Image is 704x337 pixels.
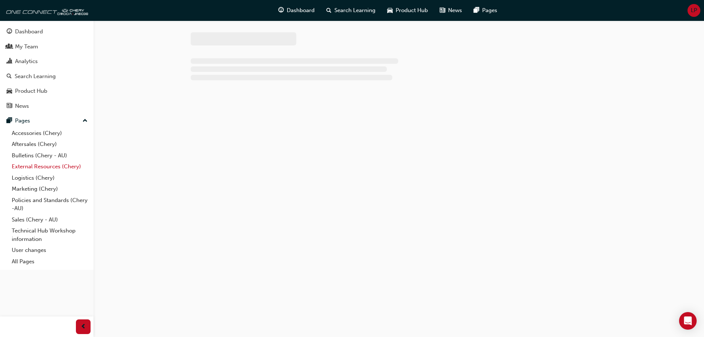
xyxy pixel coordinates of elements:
a: Aftersales (Chery) [9,139,91,150]
button: Pages [3,114,91,128]
div: Dashboard [15,28,43,36]
a: My Team [3,40,91,54]
span: pages-icon [7,118,12,124]
a: news-iconNews [434,3,468,18]
a: News [3,99,91,113]
span: search-icon [7,73,12,80]
span: News [448,6,462,15]
div: Open Intercom Messenger [679,312,697,330]
span: guage-icon [278,6,284,15]
a: Technical Hub Workshop information [9,225,91,245]
span: people-icon [7,44,12,50]
span: news-icon [7,103,12,110]
a: Logistics (Chery) [9,172,91,184]
span: Product Hub [396,6,428,15]
a: Bulletins (Chery - AU) [9,150,91,161]
a: search-iconSearch Learning [320,3,381,18]
span: Dashboard [287,6,315,15]
div: News [15,102,29,110]
a: External Resources (Chery) [9,161,91,172]
a: Marketing (Chery) [9,183,91,195]
span: prev-icon [81,322,86,331]
span: pages-icon [474,6,479,15]
div: Product Hub [15,87,47,95]
span: up-icon [82,116,88,126]
span: guage-icon [7,29,12,35]
a: Product Hub [3,84,91,98]
span: Pages [482,6,497,15]
img: oneconnect [4,3,88,18]
a: pages-iconPages [468,3,503,18]
span: Search Learning [334,6,375,15]
button: LP [687,4,700,17]
a: Search Learning [3,70,91,83]
div: Analytics [15,57,38,66]
div: Pages [15,117,30,125]
a: Analytics [3,55,91,68]
button: DashboardMy TeamAnalyticsSearch LearningProduct HubNews [3,23,91,114]
span: car-icon [387,6,393,15]
div: My Team [15,43,38,51]
span: news-icon [440,6,445,15]
span: chart-icon [7,58,12,65]
a: car-iconProduct Hub [381,3,434,18]
a: Policies and Standards (Chery -AU) [9,195,91,214]
span: search-icon [326,6,331,15]
a: guage-iconDashboard [272,3,320,18]
a: All Pages [9,256,91,267]
div: Search Learning [15,72,56,81]
span: car-icon [7,88,12,95]
a: User changes [9,245,91,256]
a: Accessories (Chery) [9,128,91,139]
span: LP [691,6,697,15]
a: Dashboard [3,25,91,39]
a: Sales (Chery - AU) [9,214,91,226]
